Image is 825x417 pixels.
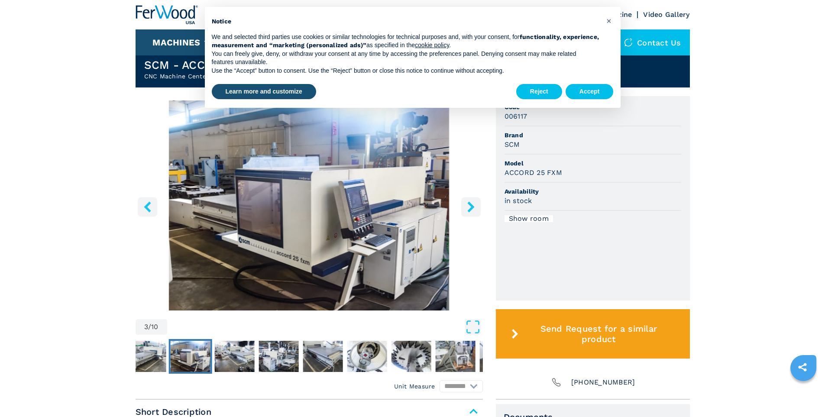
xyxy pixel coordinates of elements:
[516,84,562,100] button: Reject
[136,100,483,310] div: Go to Slide 3
[505,215,553,222] div: Show room
[624,38,633,47] img: Contact us
[212,17,600,26] h2: Notice
[136,100,483,310] img: 5 Axis CNC Routers SCM ACCORD 25 FXM
[170,341,210,372] img: 38b9e71b366618eefd8ba4db92a5524d
[345,339,388,374] button: Go to Slide 7
[788,378,819,411] iframe: Chat
[213,339,256,374] button: Go to Slide 4
[389,339,433,374] button: Go to Slide 8
[144,72,274,81] h2: CNC Machine Center with NESTING Table
[303,341,343,372] img: 799af1236ec5937d34b70462e633e118
[169,319,481,335] button: Open Fullscreen
[301,339,344,374] button: Go to Slide 6
[415,42,449,48] a: cookie policy
[124,339,168,374] button: Go to Slide 2
[571,376,635,388] span: [PHONE_NUMBER]
[214,341,254,372] img: d2969d3263fb5d0110a5363a0dd56633
[257,339,300,374] button: Go to Slide 5
[152,37,200,48] button: Machines
[505,168,562,178] h3: ACCORD 25 FXM
[643,10,689,19] a: Video Gallery
[151,323,159,330] span: 10
[144,323,148,330] span: 3
[394,382,435,391] em: Unit Measure
[505,111,527,121] h3: 006117
[168,339,212,374] button: Go to Slide 3
[602,14,616,28] button: Close this notice
[479,341,519,372] img: 7e0a1435810ac88b68406e6c101dd1c3
[792,356,813,378] a: sharethis
[212,50,600,67] p: You can freely give, deny, or withdraw your consent at any time by accessing the preferences pane...
[522,323,675,344] span: Send Request for a similar product
[615,29,690,55] div: Contact us
[478,339,521,374] button: Go to Slide 10
[606,16,611,26] span: ×
[505,196,532,206] h3: in stock
[461,197,481,217] button: right-button
[212,33,599,49] strong: functionality, experience, measurement and “marketing (personalized ads)”
[566,84,614,100] button: Accept
[505,131,681,139] span: Brand
[550,376,563,388] img: Phone
[435,341,475,372] img: eefe2856dd585a7b0e858c6108bf9143
[126,341,166,372] img: e433f2a9fa4c46eb95008d7699e4b87b
[505,159,681,168] span: Model
[505,139,520,149] h3: SCM
[212,67,600,75] p: Use the “Accept” button to consent. Use the “Reject” button or close this notice to continue with...
[347,341,387,372] img: 68923a28875c31d5742218d763588079
[148,323,151,330] span: /
[144,58,274,72] h1: SCM - ACCORD 25 FXM
[496,309,690,359] button: Send Request for a similar product
[212,33,600,50] p: We and selected third parties use cookies or similar technologies for technical purposes and, wit...
[505,187,681,196] span: Availability
[136,5,198,24] img: Ferwood
[259,341,298,372] img: 3d6a2d38793d6f8faad47449810a5bac
[434,339,477,374] button: Go to Slide 9
[138,197,157,217] button: left-button
[212,84,316,100] button: Learn more and customize
[124,339,472,374] nav: Thumbnail Navigation
[391,341,431,372] img: d88def1a8a2ebc5035c773f2185403a4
